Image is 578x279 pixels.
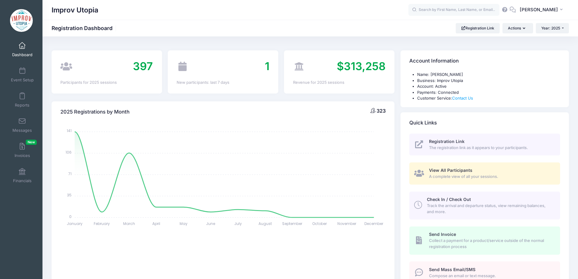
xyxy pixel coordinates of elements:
span: $313,258 [337,60,386,73]
tspan: July [234,221,242,226]
span: Invoices [15,153,30,158]
h1: Registration Dashboard [52,25,118,31]
span: Check In / Check Out [427,197,471,202]
span: Dashboard [12,52,32,57]
span: Send Invoice [429,232,456,237]
tspan: June [206,221,215,226]
tspan: 0 [69,214,72,219]
li: Customer Service: [417,95,560,101]
span: Track the arrival and departure status, view remaining balances, and more. [427,203,553,215]
span: 323 [377,108,386,114]
li: Business: Improv Utopia [417,78,560,84]
a: Event Setup [8,64,37,85]
h4: Quick Links [409,114,437,131]
button: [PERSON_NAME] [516,3,569,17]
span: 1 [265,60,269,73]
tspan: December [365,221,384,226]
li: Name: [PERSON_NAME] [417,72,560,78]
tspan: February [94,221,110,226]
div: New participants: last 7 days [177,80,269,86]
tspan: May [180,221,188,226]
tspan: January [67,221,83,226]
h4: Account Information [409,53,459,70]
tspan: April [152,221,160,226]
h1: Improv Utopia [52,3,98,17]
tspan: November [337,221,357,226]
span: [PERSON_NAME] [520,6,558,13]
a: Messages [8,114,37,136]
tspan: 141 [67,128,72,133]
tspan: September [282,221,303,226]
div: Participants for 2025 sessions [60,80,153,86]
span: 397 [133,60,153,73]
tspan: 35 [67,192,72,198]
a: Registration Link The registration link as it appears to your participants. [409,134,560,156]
span: The registration link as it appears to your participants. [429,145,553,151]
tspan: 106 [66,150,72,155]
tspan: 71 [68,171,72,176]
span: Event Setup [11,77,34,83]
span: Year: 2025 [541,26,560,30]
tspan: August [259,221,272,226]
span: Registration Link [429,139,465,144]
button: Actions [502,23,533,33]
span: Collect a payment for a product/service outside of the normal registration process [429,238,553,250]
span: Compose an email or text message. [429,273,553,279]
li: Payments: Connected [417,90,560,96]
tspan: March [123,221,135,226]
a: View All Participants A complete view of all your sessions. [409,162,560,185]
span: Financials [13,178,32,183]
a: Registration Link [456,23,500,33]
span: New [26,140,37,145]
a: Contact Us [452,96,473,100]
button: Year: 2025 [536,23,569,33]
tspan: October [312,221,327,226]
div: Revenue for 2025 sessions [293,80,386,86]
li: Account: Active [417,83,560,90]
a: Dashboard [8,39,37,60]
a: Check In / Check Out Track the arrival and departure status, view remaining balances, and more. [409,192,560,219]
input: Search by First Name, Last Name, or Email... [408,4,499,16]
h4: 2025 Registrations by Month [60,103,130,121]
span: Reports [15,103,29,108]
span: A complete view of all your sessions. [429,174,553,180]
a: Reports [8,89,37,111]
span: Send Mass Email/SMS [429,267,475,272]
a: Send Invoice Collect a payment for a product/service outside of the normal registration process [409,226,560,254]
img: Improv Utopia [10,9,33,32]
span: View All Participants [429,168,472,173]
a: Financials [8,165,37,186]
a: InvoicesNew [8,140,37,161]
span: Messages [12,128,32,133]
